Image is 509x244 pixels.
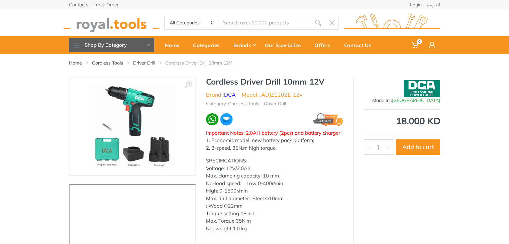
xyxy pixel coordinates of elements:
[217,16,311,30] input: Site search
[94,2,119,7] a: Track Order
[407,36,424,54] a: 0
[160,36,188,54] a: Home
[417,39,422,44] span: 0
[206,113,218,126] img: wa.webp
[188,38,229,52] div: Categories
[133,59,155,66] a: Driver Drill
[310,36,339,54] a: Offers
[69,59,440,66] nav: breadcrumb
[188,36,229,54] a: Categories
[364,97,440,104] div: Made In :
[260,38,310,52] div: Our Specialize
[396,139,440,155] button: Add to cart
[229,38,260,52] div: Brands
[69,59,82,66] a: Home
[64,14,160,32] img: royal.tools Logo
[404,80,440,97] img: DCA
[392,97,440,103] span: [GEOGRAPHIC_DATA]
[339,38,381,52] div: Contact Us
[160,38,188,52] div: Home
[92,59,123,66] a: Cordless Tools
[206,137,343,152] p: 1. Economic model, new battery pack platform; 2. 2-speed, 35N.m high torque.
[344,14,440,32] img: royal.tools Logo
[242,91,303,99] li: Model : ADJZ1202E-12v
[165,59,242,66] li: Cordless Driver Drill 10mm 12V
[90,84,175,168] img: Royal Tools - Cordless Driver Drill 10mm 12V
[427,2,440,7] a: العربية
[69,2,88,7] a: Contacts
[260,36,310,54] a: Our Specialize
[364,116,440,126] div: 18.000 KD
[220,113,233,126] img: ma.webp
[206,130,340,136] span: Important Notes: 2.0AH battery (2pcs) and battery charger
[69,38,154,52] button: Shop By Category
[165,16,217,29] select: Category
[313,113,343,126] img: express.png
[310,38,339,52] div: Offers
[224,91,236,98] a: DCA
[339,36,381,54] a: Contact Us
[206,157,343,232] p: SPECIFICATIONS: Voltage: 12V/2.0Ah Max. clamping capacity: 10 mm No-load speed: Low 0-400r/min Hi...
[206,77,343,87] h1: Cordless Driver Drill 10mm 12V
[206,91,236,99] li: Brand :
[206,100,286,107] li: Category: Cordless Tools - Driver Drill
[410,2,422,7] a: Login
